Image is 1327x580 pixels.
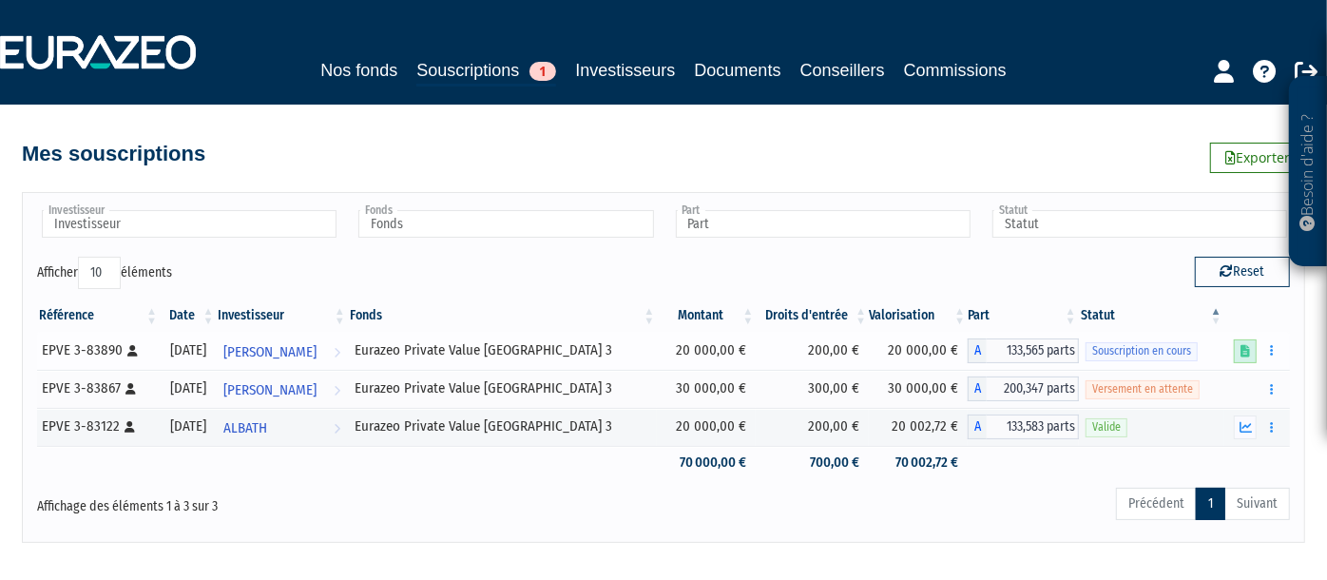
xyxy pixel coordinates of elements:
[756,446,869,479] td: 700,00 €
[1079,300,1224,332] th: Statut : activer pour trier la colonne par ordre d&eacute;croissant
[987,415,1079,439] span: 133,583 parts
[166,416,209,436] div: [DATE]
[756,370,869,408] td: 300,00 €
[1210,143,1305,173] a: Exporter
[869,408,968,446] td: 20 002,72 €
[800,57,885,84] a: Conseillers
[217,300,348,332] th: Investisseur: activer pour trier la colonne par ordre croissant
[348,300,658,332] th: Fonds: activer pour trier la colonne par ordre croissant
[987,338,1079,363] span: 133,565 parts
[37,486,543,516] div: Affichage des éléments 1 à 3 sur 3
[334,373,340,408] i: Voir l'investisseur
[224,335,317,370] span: [PERSON_NAME]
[37,257,172,289] label: Afficher éléments
[869,370,968,408] td: 30 000,00 €
[695,57,781,84] a: Documents
[125,383,136,395] i: [Français] Personne physique
[529,62,556,81] span: 1
[968,415,1079,439] div: A - Eurazeo Private Value Europe 3
[1195,257,1290,287] button: Reset
[217,370,348,408] a: [PERSON_NAME]
[22,143,205,165] h4: Mes souscriptions
[355,416,651,436] div: Eurazeo Private Value [GEOGRAPHIC_DATA] 3
[1298,87,1319,258] p: Besoin d'aide ?
[575,57,675,84] a: Investisseurs
[127,345,138,357] i: [Français] Personne physique
[42,340,153,360] div: EPVE 3-83890
[869,332,968,370] td: 20 000,00 €
[657,370,756,408] td: 30 000,00 €
[987,377,1079,401] span: 200,347 parts
[320,57,397,84] a: Nos fonds
[968,338,987,363] span: A
[657,446,756,479] td: 70 000,00 €
[869,446,968,479] td: 70 002,72 €
[968,377,1079,401] div: A - Eurazeo Private Value Europe 3
[224,373,317,408] span: [PERSON_NAME]
[334,335,340,370] i: Voir l'investisseur
[1086,380,1200,398] span: Versement en attente
[657,332,756,370] td: 20 000,00 €
[166,340,209,360] div: [DATE]
[968,377,987,401] span: A
[224,411,268,446] span: ALBATH
[869,300,968,332] th: Valorisation: activer pour trier la colonne par ordre croissant
[1086,418,1127,436] span: Valide
[42,378,153,398] div: EPVE 3-83867
[217,332,348,370] a: [PERSON_NAME]
[334,411,340,446] i: Voir l'investisseur
[160,300,216,332] th: Date: activer pour trier la colonne par ordre croissant
[416,57,556,87] a: Souscriptions1
[166,378,209,398] div: [DATE]
[355,340,651,360] div: Eurazeo Private Value [GEOGRAPHIC_DATA] 3
[657,300,756,332] th: Montant: activer pour trier la colonne par ordre croissant
[42,416,153,436] div: EPVE 3-83122
[657,408,756,446] td: 20 000,00 €
[37,300,160,332] th: Référence : activer pour trier la colonne par ordre croissant
[355,378,651,398] div: Eurazeo Private Value [GEOGRAPHIC_DATA] 3
[968,300,1079,332] th: Part: activer pour trier la colonne par ordre croissant
[904,57,1007,84] a: Commissions
[756,408,869,446] td: 200,00 €
[125,421,135,433] i: [Français] Personne physique
[1086,342,1198,360] span: Souscription en cours
[1196,488,1225,520] a: 1
[217,408,348,446] a: ALBATH
[968,415,987,439] span: A
[756,332,869,370] td: 200,00 €
[78,257,121,289] select: Afficheréléments
[968,338,1079,363] div: A - Eurazeo Private Value Europe 3
[756,300,869,332] th: Droits d'entrée: activer pour trier la colonne par ordre croissant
